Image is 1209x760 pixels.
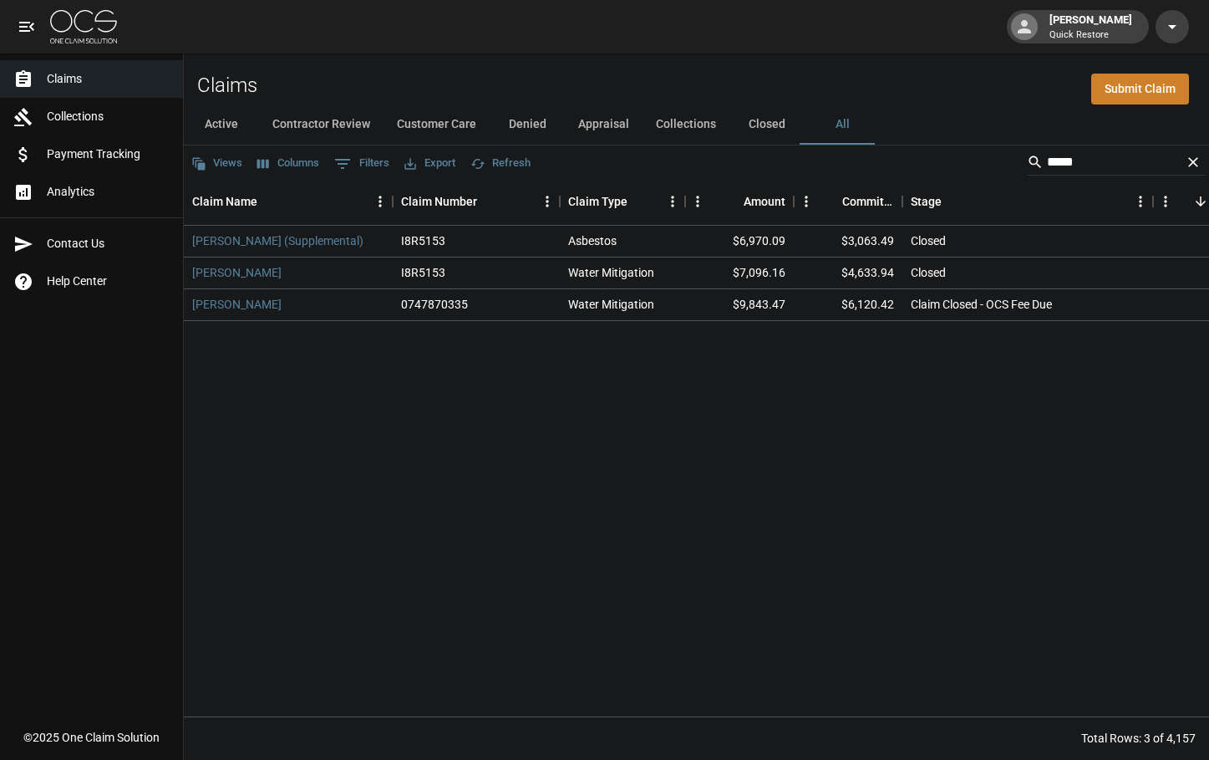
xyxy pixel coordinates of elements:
div: © 2025 One Claim Solution [23,729,160,746]
button: Menu [685,189,710,214]
button: Contractor Review [259,105,384,145]
div: $7,096.16 [685,258,794,289]
button: Export [400,150,460,176]
div: Claim Closed - OCS Fee Due [911,296,1052,313]
span: Analytics [47,183,170,201]
button: Sort [627,190,651,213]
span: Claims [47,70,170,88]
button: Sort [819,190,842,213]
img: ocs-logo-white-transparent.png [50,10,117,43]
button: Closed [729,105,805,145]
div: Stage [911,178,942,225]
div: I8R5153 [401,264,445,281]
button: Appraisal [565,105,643,145]
div: Claim Name [184,178,393,225]
h2: Claims [197,74,257,98]
span: Contact Us [47,235,170,252]
button: open drawer [10,10,43,43]
div: Amount [685,178,794,225]
a: [PERSON_NAME] [192,296,282,313]
a: [PERSON_NAME] [192,264,282,281]
a: [PERSON_NAME] (Supplemental) [192,232,363,249]
div: Claim Type [568,178,627,225]
button: All [805,105,880,145]
div: $4,633.94 [794,258,902,289]
div: Claim Name [192,178,257,225]
button: Show filters [330,150,394,177]
button: Menu [660,189,685,214]
div: Stage [902,178,1153,225]
div: Water Mitigation [568,264,654,281]
div: Asbestos [568,232,617,249]
button: Customer Care [384,105,490,145]
div: $9,843.47 [685,289,794,321]
div: Amount [744,178,785,225]
button: Sort [257,190,281,213]
button: Views [187,150,246,176]
button: Refresh [466,150,535,176]
div: $6,970.09 [685,226,794,258]
p: Quick Restore [1049,28,1132,43]
button: Clear [1181,150,1206,175]
button: Menu [1128,189,1153,214]
div: $6,120.42 [794,289,902,321]
div: I8R5153 [401,232,445,249]
button: Sort [477,190,500,213]
span: Payment Tracking [47,145,170,163]
span: Help Center [47,273,170,290]
button: Menu [535,189,560,214]
button: Menu [1153,189,1178,214]
div: dynamic tabs [184,105,1209,145]
button: Sort [942,190,965,213]
button: Collections [643,105,729,145]
div: Water Mitigation [568,296,654,313]
button: Select columns [253,150,323,176]
div: Closed [911,264,946,281]
div: Total Rows: 3 of 4,157 [1081,730,1196,747]
div: Closed [911,232,946,249]
div: $3,063.49 [794,226,902,258]
button: Menu [368,189,393,214]
div: Search [1027,149,1206,179]
div: Committed Amount [794,178,902,225]
a: Submit Claim [1091,74,1189,105]
div: [PERSON_NAME] [1043,12,1139,42]
div: Claim Type [560,178,685,225]
div: Committed Amount [842,178,894,225]
button: Denied [490,105,565,145]
button: Sort [720,190,744,213]
div: 0747870335 [401,296,468,313]
span: Collections [47,108,170,125]
div: Claim Number [393,178,560,225]
div: Claim Number [401,178,477,225]
button: Menu [794,189,819,214]
button: Active [184,105,259,145]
